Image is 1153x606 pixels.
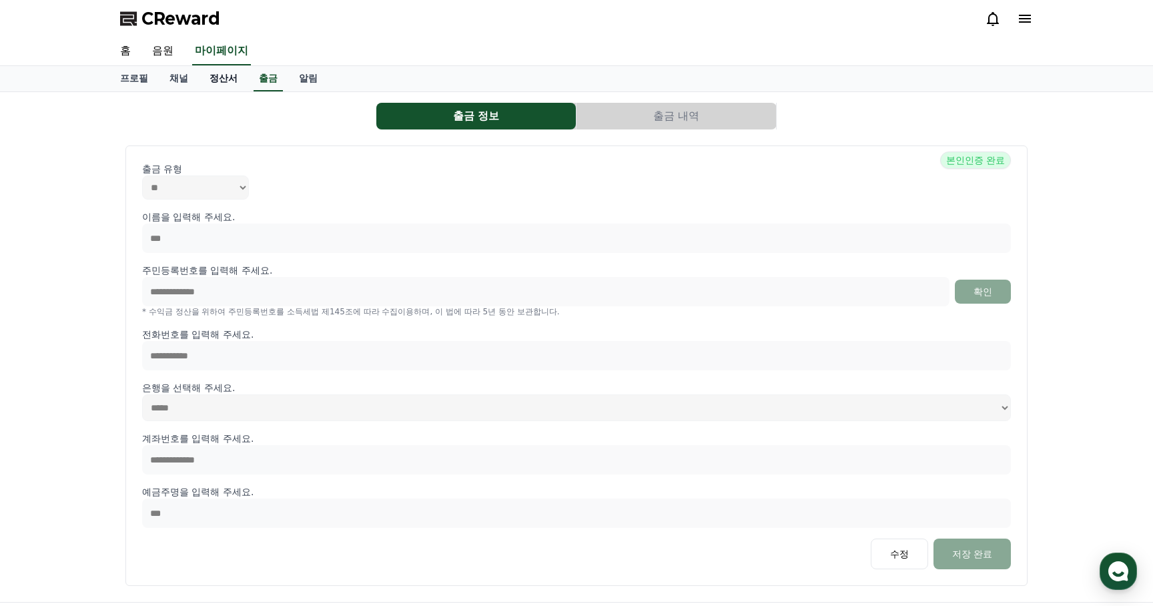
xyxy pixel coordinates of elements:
a: 출금 정보 [376,103,576,129]
a: 정산서 [199,66,248,91]
a: 설정 [172,423,256,457]
a: 프로필 [109,66,159,91]
p: 계좌번호를 입력해 주세요. [142,432,1011,445]
a: 출금 내역 [576,103,777,129]
span: 홈 [42,443,50,454]
a: 대화 [88,423,172,457]
button: 출금 정보 [376,103,576,129]
button: 저장 완료 [933,539,1011,569]
a: 채널 [159,66,199,91]
a: 출금 [254,66,283,91]
p: * 수익금 정산을 위하여 주민등록번호를 소득세법 제145조에 따라 수집이용하며, 이 법에 따라 5년 동안 보관합니다. [142,306,1011,317]
button: 확인 [955,280,1011,304]
p: 은행을 선택해 주세요. [142,381,1011,394]
a: 알림 [288,66,328,91]
a: 홈 [4,423,88,457]
a: 음원 [141,37,184,65]
p: 예금주명을 입력해 주세요. [142,485,1011,499]
span: 대화 [122,444,138,454]
button: 출금 내역 [576,103,776,129]
button: 수정 [871,539,928,569]
a: CReward [120,8,220,29]
span: 본인인증 완료 [940,151,1011,169]
p: 주민등록번호를 입력해 주세요. [142,264,272,277]
p: 출금 유형 [142,162,1011,176]
a: 홈 [109,37,141,65]
p: 전화번호를 입력해 주세요. [142,328,1011,341]
a: 마이페이지 [192,37,251,65]
span: CReward [141,8,220,29]
p: 이름을 입력해 주세요. [142,210,1011,224]
span: 설정 [206,443,222,454]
